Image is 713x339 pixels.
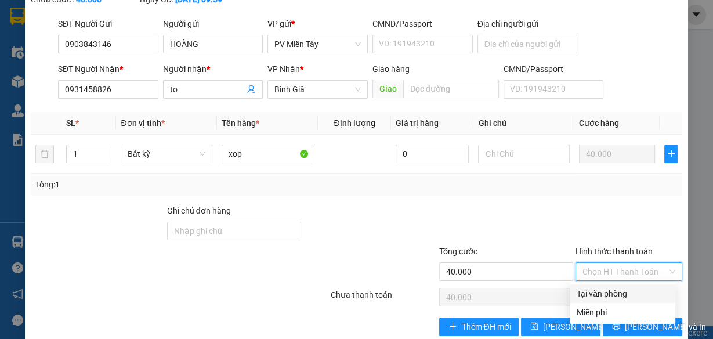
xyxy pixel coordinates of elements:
span: Tên hàng [222,118,259,128]
div: Miễn phí [577,306,668,319]
button: plus [664,145,678,163]
span: Thêm ĐH mới [461,320,511,333]
span: Định lượng [334,118,375,128]
div: Người gửi [163,17,263,30]
button: delete [35,145,54,163]
div: Chưa thanh toán [330,288,439,309]
label: Hình thức thanh toán [576,247,653,256]
span: user-add [247,85,256,94]
span: Đơn vị tính [121,118,164,128]
span: Tổng cước [439,247,477,256]
div: Địa chỉ người gửi [477,17,578,30]
span: [PERSON_NAME] thay đổi [543,320,636,333]
button: save[PERSON_NAME] thay đổi [521,318,600,336]
div: CMND/Passport [372,17,473,30]
span: SL [66,118,75,128]
button: printer[PERSON_NAME] và In [603,318,682,336]
span: plus [665,149,677,158]
input: Ghi Chú [478,145,570,163]
span: [PERSON_NAME] và In [625,320,706,333]
input: VD: Bàn, Ghế [222,145,313,163]
div: Tại văn phòng [577,287,668,300]
input: Dọc đường [403,80,499,98]
span: Giao hàng [372,64,410,74]
th: Ghi chú [473,112,574,135]
span: VP Nhận [267,64,300,74]
div: VP gửi [267,17,368,30]
span: save [530,322,538,331]
span: PV Miền Tây [274,35,361,53]
label: Ghi chú đơn hàng [167,206,231,215]
span: printer [612,322,620,331]
div: SĐT Người Nhận [58,63,158,75]
span: Giao [372,80,403,98]
button: plusThêm ĐH mới [439,318,519,336]
span: Giá trị hàng [396,118,439,128]
span: Bình Giã [274,81,361,98]
input: 0 [579,145,655,163]
div: SĐT Người Gửi [58,17,158,30]
div: Tổng: 1 [35,178,276,191]
span: Bất kỳ [128,145,205,163]
div: Người nhận [163,63,263,75]
span: plus [448,322,457,331]
input: Địa chỉ của người gửi [477,35,578,53]
div: CMND/Passport [504,63,604,75]
span: Cước hàng [579,118,619,128]
span: Chọn HT Thanh Toán [582,263,675,280]
input: Ghi chú đơn hàng [167,222,301,240]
